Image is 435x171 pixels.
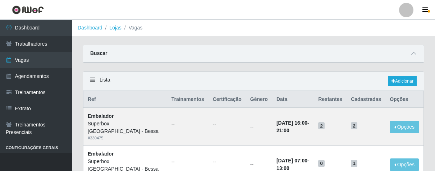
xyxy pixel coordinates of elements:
[72,20,435,36] nav: breadcrumb
[276,128,289,133] time: 21:00
[385,91,423,108] th: Opções
[213,120,242,128] ul: --
[390,158,419,171] button: Opções
[390,121,419,133] button: Opções
[351,160,357,167] span: 1
[246,91,272,108] th: Gênero
[272,91,314,108] th: Data
[276,120,307,126] time: [DATE] 16:00
[388,76,417,86] a: Adicionar
[246,108,272,145] td: --
[276,120,309,133] strong: -
[347,91,385,108] th: Cadastradas
[276,158,309,171] strong: -
[83,91,167,108] th: Ref
[88,135,163,141] div: # 330475
[171,120,204,128] ul: --
[318,122,325,129] span: 2
[351,122,357,129] span: 2
[318,160,325,167] span: 0
[88,113,114,119] strong: Embalador
[88,120,163,135] div: Superbox [GEOGRAPHIC_DATA] - Bessa
[78,25,102,31] a: Dashboard
[167,91,209,108] th: Trainamentos
[314,91,347,108] th: Restantes
[88,151,114,157] strong: Embalador
[209,91,246,108] th: Certificação
[90,50,107,56] strong: Buscar
[83,72,424,91] div: Lista
[122,24,143,32] li: Vagas
[276,158,307,163] time: [DATE] 07:00
[171,158,204,166] ul: --
[109,25,121,31] a: Lojas
[12,5,44,14] img: CoreUI Logo
[213,158,242,166] ul: --
[276,165,289,171] time: 13:00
